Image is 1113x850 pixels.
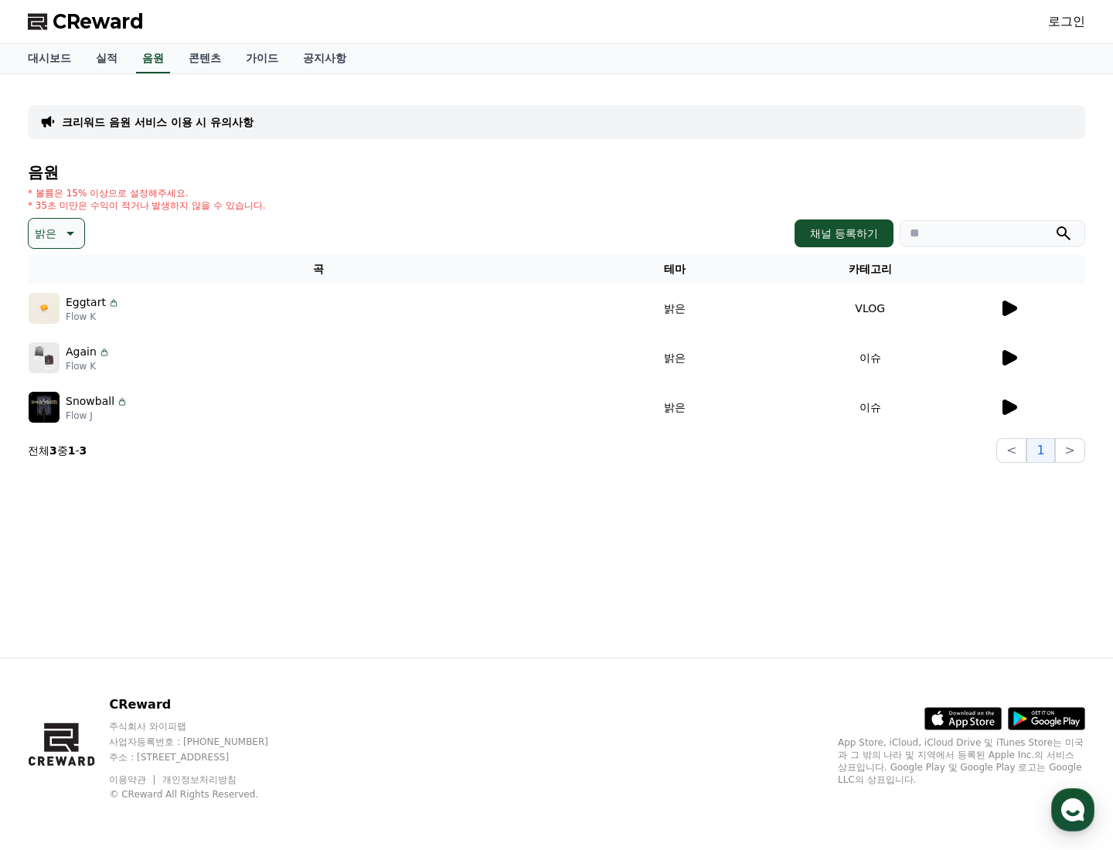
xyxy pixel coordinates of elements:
[741,333,999,382] td: 이슈
[66,410,128,422] p: Flow J
[996,438,1026,463] button: <
[28,164,1085,181] h4: 음원
[109,695,298,714] p: CReward
[741,284,999,333] td: VLOG
[83,44,130,73] a: 실적
[608,284,741,333] td: 밝은
[608,255,741,284] th: 테마
[608,333,741,382] td: 밝은
[28,218,85,249] button: 밝은
[66,360,111,372] p: Flow K
[15,44,83,73] a: 대시보드
[66,294,106,311] p: Eggtart
[62,114,254,130] a: 크리워드 음원 서비스 이용 시 유의사항
[68,444,76,457] strong: 1
[109,751,298,763] p: 주소 : [STREET_ADDRESS]
[233,44,291,73] a: 가이드
[741,382,999,432] td: 이슈
[80,444,87,457] strong: 3
[29,293,60,324] img: music
[741,255,999,284] th: 카테고리
[28,255,608,284] th: 곡
[66,311,120,323] p: Flow K
[28,199,266,212] p: * 35초 미만은 수익이 적거나 발생하지 않을 수 있습니다.
[838,736,1085,786] p: App Store, iCloud, iCloud Drive 및 iTunes Store는 미국과 그 밖의 나라 및 지역에서 등록된 Apple Inc.의 서비스 상표입니다. Goo...
[29,342,60,373] img: music
[29,392,60,423] img: music
[28,9,144,34] a: CReward
[109,720,298,733] p: 주식회사 와이피랩
[1055,438,1085,463] button: >
[28,443,87,458] p: 전체 중 -
[66,393,114,410] p: Snowball
[162,774,237,785] a: 개인정보처리방침
[109,788,298,801] p: © CReward All Rights Reserved.
[795,219,893,247] button: 채널 등록하기
[109,736,298,748] p: 사업자등록번호 : [PHONE_NUMBER]
[291,44,359,73] a: 공지사항
[1048,12,1085,31] a: 로그인
[136,44,170,73] a: 음원
[28,187,266,199] p: * 볼륨은 15% 이상으로 설정해주세요.
[35,223,56,244] p: 밝은
[608,382,741,432] td: 밝은
[66,344,97,360] p: Again
[109,774,158,785] a: 이용약관
[176,44,233,73] a: 콘텐츠
[1026,438,1054,463] button: 1
[53,9,144,34] span: CReward
[49,444,57,457] strong: 3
